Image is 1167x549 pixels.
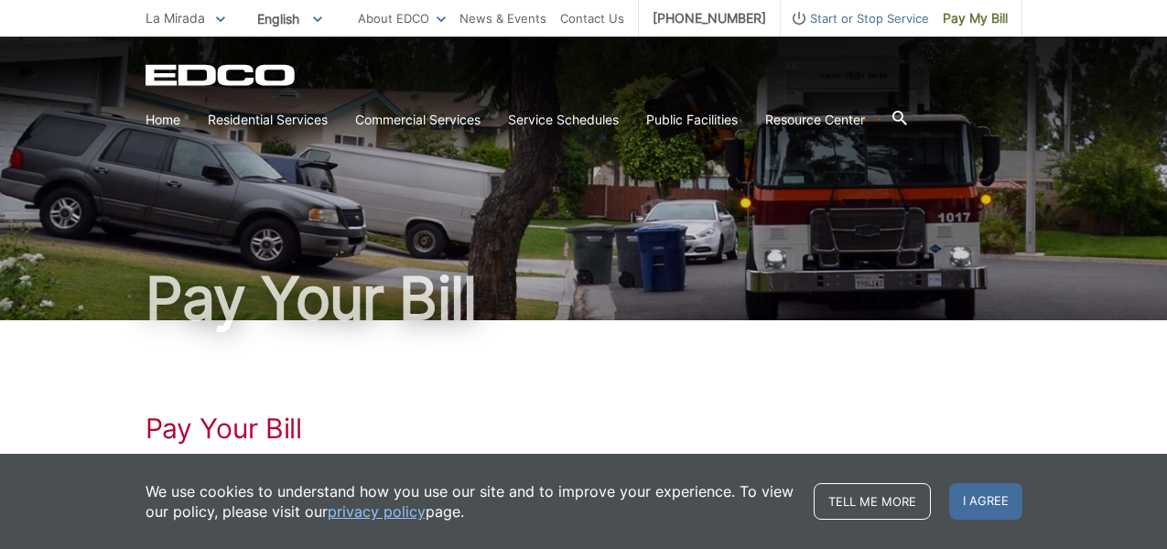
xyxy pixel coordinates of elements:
[146,10,205,26] span: La Mirada
[355,110,481,130] a: Commercial Services
[146,481,795,522] p: We use cookies to understand how you use our site and to improve your experience. To view our pol...
[358,8,446,28] a: About EDCO
[943,8,1008,28] span: Pay My Bill
[208,110,328,130] a: Residential Services
[814,483,931,520] a: Tell me more
[146,269,1022,328] h1: Pay Your Bill
[146,412,1022,445] h1: Pay Your Bill
[949,483,1022,520] span: I agree
[646,110,738,130] a: Public Facilities
[243,4,336,34] span: English
[765,110,865,130] a: Resource Center
[459,8,546,28] a: News & Events
[146,64,297,86] a: EDCD logo. Return to the homepage.
[508,110,619,130] a: Service Schedules
[560,8,624,28] a: Contact Us
[146,110,180,130] a: Home
[328,501,426,522] a: privacy policy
